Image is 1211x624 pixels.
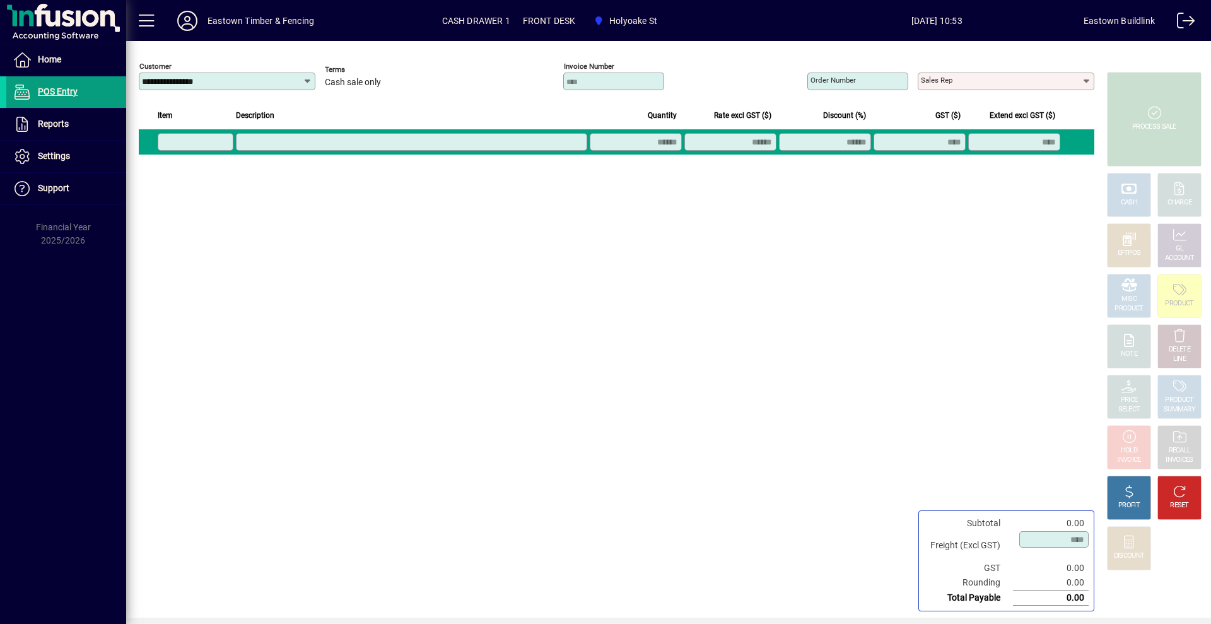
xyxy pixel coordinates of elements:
div: PROFIT [1118,501,1140,510]
mat-label: Invoice number [564,62,614,71]
span: Reports [38,119,69,129]
span: Discount (%) [823,109,866,122]
mat-label: Sales rep [921,76,952,85]
div: Eastown Timber & Fencing [208,11,314,31]
td: 0.00 [1013,575,1089,591]
div: PRODUCT [1114,304,1143,314]
div: DISCOUNT [1114,551,1144,561]
span: Quantity [648,109,677,122]
div: RECALL [1169,446,1191,456]
td: Freight (Excl GST) [924,531,1013,561]
span: Cash sale only [325,78,381,88]
span: Terms [325,66,401,74]
div: EFTPOS [1118,249,1141,258]
div: NOTE [1121,350,1137,359]
td: 0.00 [1013,561,1089,575]
div: RESET [1170,501,1189,510]
span: GST ($) [935,109,961,122]
div: INVOICE [1117,456,1140,465]
td: Total Payable [924,591,1013,606]
span: Holyoake St [588,9,662,32]
a: Home [6,44,126,76]
div: PROCESS SALE [1132,122,1176,132]
div: ACCOUNT [1165,254,1194,263]
td: 0.00 [1013,591,1089,606]
div: CASH [1121,198,1137,208]
div: MISC [1121,295,1137,304]
span: [DATE] 10:53 [790,11,1084,31]
td: GST [924,561,1013,575]
div: CHARGE [1167,198,1192,208]
span: Support [38,183,69,193]
div: INVOICES [1166,456,1193,465]
div: PRODUCT [1165,299,1193,309]
a: Support [6,173,126,204]
div: PRODUCT [1165,396,1193,405]
div: Eastown Buildlink [1084,11,1155,31]
mat-label: Customer [139,62,172,71]
div: PRICE [1121,396,1138,405]
div: SUMMARY [1164,405,1195,415]
div: HOLD [1121,446,1137,456]
span: POS Entry [38,86,78,97]
td: Rounding [924,575,1013,591]
span: Settings [38,151,70,161]
div: DELETE [1169,345,1190,355]
button: Profile [167,9,208,32]
a: Logout [1167,3,1195,44]
span: Rate excl GST ($) [714,109,771,122]
td: Subtotal [924,516,1013,531]
span: Extend excl GST ($) [990,109,1055,122]
span: Item [158,109,173,122]
span: Description [236,109,274,122]
span: FRONT DESK [523,11,576,31]
div: SELECT [1118,405,1140,415]
a: Settings [6,141,126,172]
div: GL [1176,244,1184,254]
mat-label: Order number [810,76,856,85]
td: 0.00 [1013,516,1089,531]
span: Holyoake St [609,11,657,31]
a: Reports [6,109,126,140]
span: Home [38,54,61,64]
span: CASH DRAWER 1 [442,11,510,31]
div: LINE [1173,355,1186,364]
